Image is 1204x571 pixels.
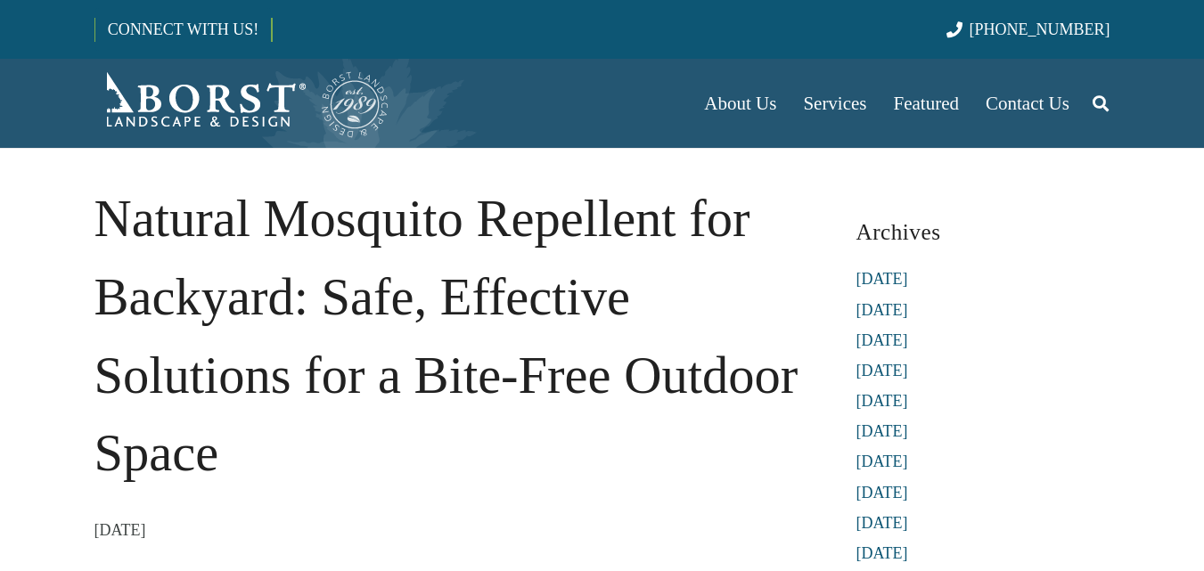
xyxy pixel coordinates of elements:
[94,517,146,543] time: 2 September 2025 at 12:15:03 America/New_York
[803,93,866,114] span: Services
[856,362,908,379] a: [DATE]
[95,8,271,51] a: CONNECT WITH US!
[856,484,908,502] a: [DATE]
[856,544,908,562] a: [DATE]
[856,270,908,288] a: [DATE]
[691,59,790,148] a: About Us
[1083,81,1118,126] a: Search
[94,180,806,493] h1: Natural Mosquito Repellent for Backyard: Safe, Effective Solutions for a Bite-Free Outdoor Space
[970,20,1110,38] span: [PHONE_NUMBER]
[856,453,908,470] a: [DATE]
[856,422,908,440] a: [DATE]
[972,59,1083,148] a: Contact Us
[986,93,1069,114] span: Contact Us
[704,93,776,114] span: About Us
[894,93,959,114] span: Featured
[94,68,390,139] a: Borst-Logo
[790,59,880,148] a: Services
[856,301,908,319] a: [DATE]
[856,392,908,410] a: [DATE]
[856,212,1110,252] h3: Archives
[946,20,1110,38] a: [PHONE_NUMBER]
[856,331,908,349] a: [DATE]
[856,514,908,532] a: [DATE]
[880,59,972,148] a: Featured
